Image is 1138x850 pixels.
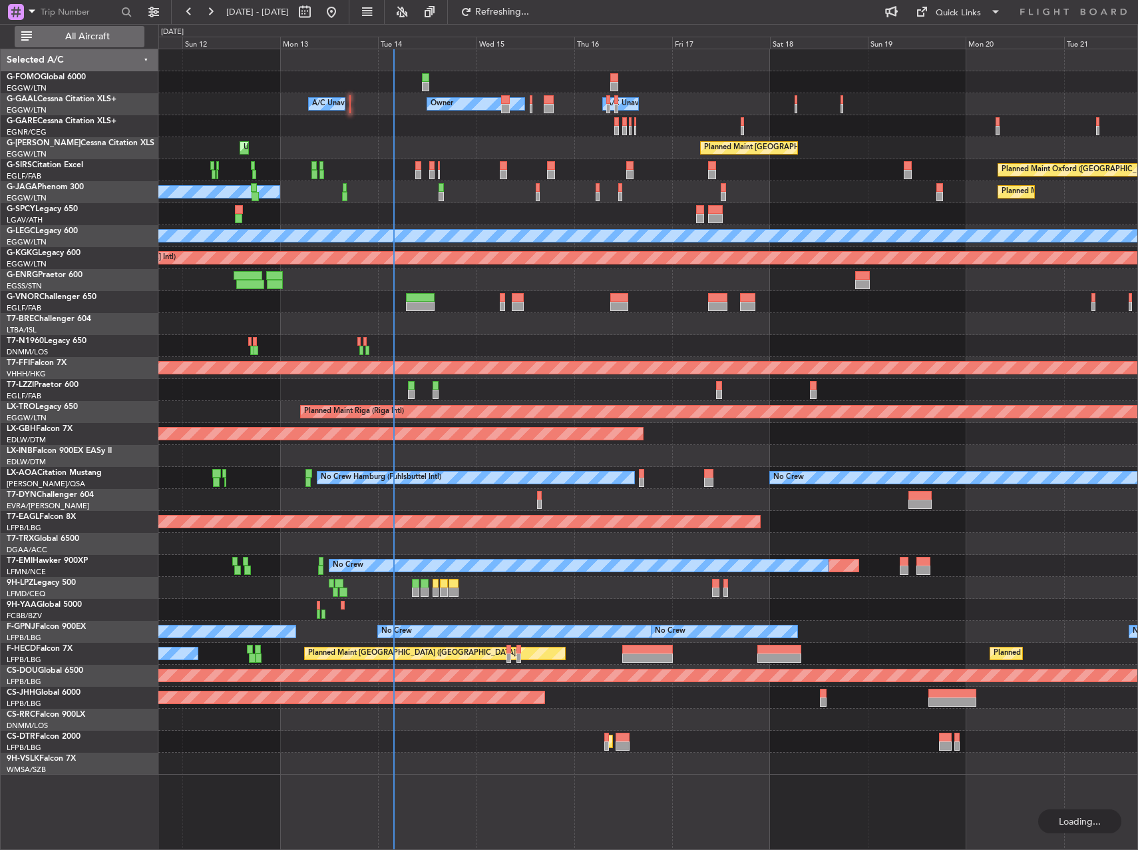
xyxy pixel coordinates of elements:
a: EGGW/LTN [7,83,47,93]
a: G-LEGCLegacy 600 [7,227,78,235]
div: Thu 16 [574,37,672,49]
div: Sun 19 [868,37,966,49]
span: CS-DTR [7,733,35,741]
a: G-JAGAPhenom 300 [7,183,84,191]
span: 9H-YAA [7,601,37,609]
a: EVRA/[PERSON_NAME] [7,501,89,511]
a: EGGW/LTN [7,413,47,423]
a: LX-TROLegacy 650 [7,403,78,411]
span: F-HECD [7,645,36,653]
a: T7-LZZIPraetor 600 [7,381,79,389]
div: Sun 12 [182,37,280,49]
div: No Crew Hamburg (Fuhlsbuttel Intl) [321,468,441,488]
a: 9H-LPZLegacy 500 [7,579,76,587]
div: No Crew [333,556,363,576]
a: T7-FFIFalcon 7X [7,359,67,367]
div: Unplanned Maint [GEOGRAPHIC_DATA] ([GEOGRAPHIC_DATA]) [244,138,463,158]
a: EDLW/DTM [7,435,46,445]
a: G-SPCYLegacy 650 [7,205,78,213]
a: DNMM/LOS [7,721,48,731]
span: G-LEGC [7,227,35,235]
span: 9H-LPZ [7,579,33,587]
a: T7-EAGLFalcon 8X [7,513,76,521]
a: LFPB/LBG [7,633,41,643]
span: T7-N1960 [7,337,44,345]
span: LX-AOA [7,469,37,477]
span: G-SPCY [7,205,35,213]
div: No Crew [773,468,804,488]
div: Fri 17 [672,37,770,49]
button: Refreshing... [455,1,534,23]
a: T7-TRXGlobal 6500 [7,535,79,543]
a: EDLW/DTM [7,457,46,467]
div: Loading... [1038,809,1121,833]
a: LFPB/LBG [7,677,41,687]
a: EGNR/CEG [7,127,47,137]
a: G-GARECessna Citation XLS+ [7,117,116,125]
a: G-FOMOGlobal 6000 [7,73,86,81]
span: CS-JHH [7,689,35,697]
a: LFMD/CEQ [7,589,45,599]
a: LFPB/LBG [7,699,41,709]
span: LX-GBH [7,425,36,433]
a: 9H-YAAGlobal 5000 [7,601,82,609]
span: T7-BRE [7,315,34,323]
span: Refreshing... [474,7,530,17]
span: F-GPNJ [7,623,35,631]
a: G-ENRGPraetor 600 [7,271,83,279]
a: LFPB/LBG [7,655,41,665]
a: DNMM/LOS [7,347,48,357]
div: Sat 18 [770,37,868,49]
span: CS-RRC [7,711,35,719]
div: Owner [431,94,453,114]
span: T7-EMI [7,557,33,565]
span: G-GAAL [7,95,37,103]
span: G-[PERSON_NAME] [7,139,81,147]
div: Mon 13 [280,37,378,49]
a: T7-DYNChallenger 604 [7,491,94,499]
span: T7-FFI [7,359,30,367]
div: Wed 15 [476,37,574,49]
a: 9H-VSLKFalcon 7X [7,755,76,763]
a: LFPB/LBG [7,743,41,753]
span: G-ENRG [7,271,38,279]
a: FCBB/BZV [7,611,42,621]
a: CS-DOUGlobal 6500 [7,667,83,675]
a: F-HECDFalcon 7X [7,645,73,653]
span: All Aircraft [35,32,140,41]
span: G-VNOR [7,293,39,301]
a: CS-JHHGlobal 6000 [7,689,81,697]
span: G-KGKG [7,249,38,257]
a: LTBA/ISL [7,325,37,335]
a: T7-BREChallenger 604 [7,315,91,323]
a: LX-INBFalcon 900EX EASy II [7,447,112,455]
span: LX-INB [7,447,33,455]
a: T7-EMIHawker 900XP [7,557,88,565]
a: EGGW/LTN [7,105,47,115]
span: CS-DOU [7,667,38,675]
button: Quick Links [909,1,1008,23]
button: All Aircraft [15,26,144,47]
a: EGGW/LTN [7,259,47,269]
div: No Crew [655,622,685,641]
span: G-GARE [7,117,37,125]
a: EGGW/LTN [7,237,47,247]
div: A/C Unavailable [312,94,367,114]
a: CS-RRCFalcon 900LX [7,711,85,719]
input: Trip Number [41,2,117,22]
span: LX-TRO [7,403,35,411]
a: VHHH/HKG [7,369,46,379]
a: G-VNORChallenger 650 [7,293,96,301]
span: T7-LZZI [7,381,34,389]
a: LX-GBHFalcon 7X [7,425,73,433]
a: EGLF/FAB [7,391,41,401]
a: G-GAALCessna Citation XLS+ [7,95,116,103]
a: LGAV/ATH [7,215,43,225]
a: CS-DTRFalcon 2000 [7,733,81,741]
div: A/C Unavailable [606,94,662,114]
div: Quick Links [936,7,981,20]
a: [PERSON_NAME]/QSA [7,479,85,489]
a: DGAA/ACC [7,545,47,555]
span: T7-EAGL [7,513,39,521]
span: 9H-VSLK [7,755,39,763]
